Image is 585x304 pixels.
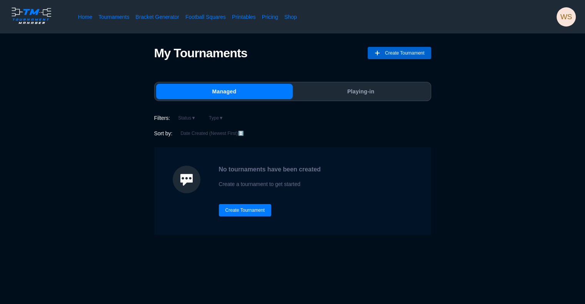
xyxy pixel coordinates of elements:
a: Home [78,13,92,21]
a: Football Squares [185,13,226,21]
span: Sort by: [154,130,173,137]
button: Create Tournament [368,47,431,59]
img: logo.ffa97a18e3bf2c7d.png [9,6,53,25]
button: Date Created (Newest First)↕️ [175,129,248,138]
a: Pricing [262,13,278,21]
button: Type▼ [204,113,228,123]
a: Shop [284,13,297,21]
button: Create Tournament [219,204,272,216]
a: Printables [232,13,256,21]
p: Create a tournament to get started [219,179,321,189]
button: Playing-in [293,84,429,99]
a: Tournaments [98,13,129,21]
div: wynn simpson [557,7,576,27]
span: Create Tournament [385,47,425,59]
h1: My Tournaments [154,46,247,60]
button: Managed [156,84,293,99]
a: Bracket Generator [135,13,179,21]
span: Filters: [154,114,170,122]
button: WS [557,7,576,27]
h2: No tournaments have been created [219,166,321,173]
button: Status▼ [173,113,201,123]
